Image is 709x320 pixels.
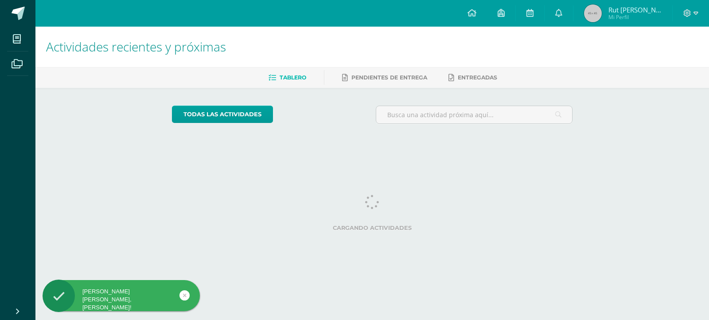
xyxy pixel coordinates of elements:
[458,74,497,81] span: Entregadas
[280,74,306,81] span: Tablero
[269,71,306,85] a: Tablero
[376,106,573,123] input: Busca una actividad próxima aquí...
[448,71,497,85] a: Entregadas
[172,225,573,231] label: Cargando actividades
[608,5,662,14] span: Rut [PERSON_NAME]
[172,106,273,123] a: todas las Actividades
[608,13,662,21] span: Mi Perfil
[351,74,427,81] span: Pendientes de entrega
[342,71,427,85] a: Pendientes de entrega
[584,4,602,22] img: 45x45
[43,288,200,312] div: [PERSON_NAME] [PERSON_NAME], [PERSON_NAME]!
[46,38,226,55] span: Actividades recientes y próximas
